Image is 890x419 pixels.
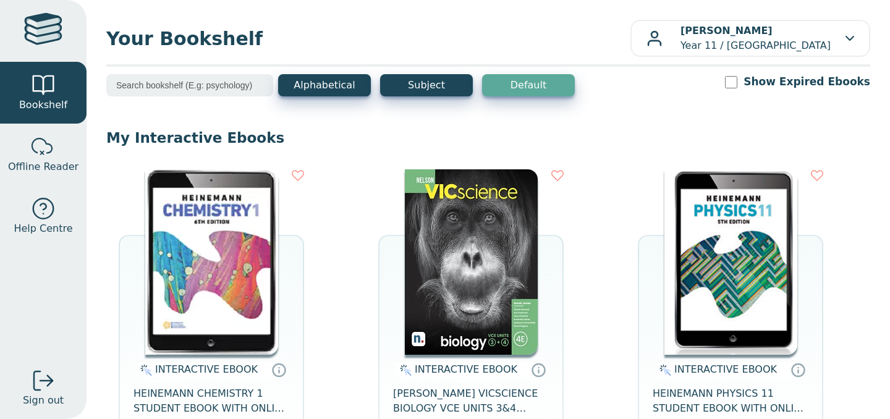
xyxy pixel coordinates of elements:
span: Offline Reader [8,159,78,174]
button: [PERSON_NAME]Year 11 / [GEOGRAPHIC_DATA] [630,20,870,57]
label: Show Expired Ebooks [744,74,870,90]
b: [PERSON_NAME] [680,25,773,36]
span: HEINEMANN PHYSICS 11 STUDENT EBOOK WITH ONLINE ASSESSMENT 5E [653,386,808,416]
button: Subject [380,74,473,96]
span: INTERACTIVE EBOOK [155,363,258,375]
button: Default [482,74,575,96]
a: Interactive eBooks are accessed online via the publisher’s portal. They contain interactive resou... [790,362,805,377]
span: Bookshelf [19,98,67,112]
img: 0e99e12d-4b9b-eb11-a9a2-0272d098c78b.jpg [405,169,538,355]
p: My Interactive Ebooks [106,129,870,147]
span: INTERACTIVE EBOOK [674,363,777,375]
span: Help Centre [14,221,72,236]
span: INTERACTIVE EBOOK [415,363,517,375]
span: Your Bookshelf [106,25,630,53]
button: Alphabetical [278,74,371,96]
p: Year 11 / [GEOGRAPHIC_DATA] [680,23,831,53]
span: [PERSON_NAME] VICSCIENCE BIOLOGY VCE UNITS 3&4 STUDENT EBOOK 4E [393,386,549,416]
a: Interactive eBooks are accessed online via the publisher’s portal. They contain interactive resou... [531,362,546,377]
img: interactive.svg [656,363,671,378]
input: Search bookshelf (E.g: psychology) [106,74,273,96]
span: Sign out [23,393,64,408]
img: 074c2a8a-d42c-4ac3-bb0a-913b832e2a05.jpg [664,169,797,355]
img: interactive.svg [396,363,412,378]
img: interactive.svg [137,363,152,378]
span: HEINEMANN CHEMISTRY 1 STUDENT EBOOK WITH ONLINE ASSESSMENT 6E [133,386,289,416]
a: Interactive eBooks are accessed online via the publisher’s portal. They contain interactive resou... [271,362,286,377]
img: e0c8bbc0-3b19-4027-ad74-9769d299b2d1.png [145,169,278,355]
